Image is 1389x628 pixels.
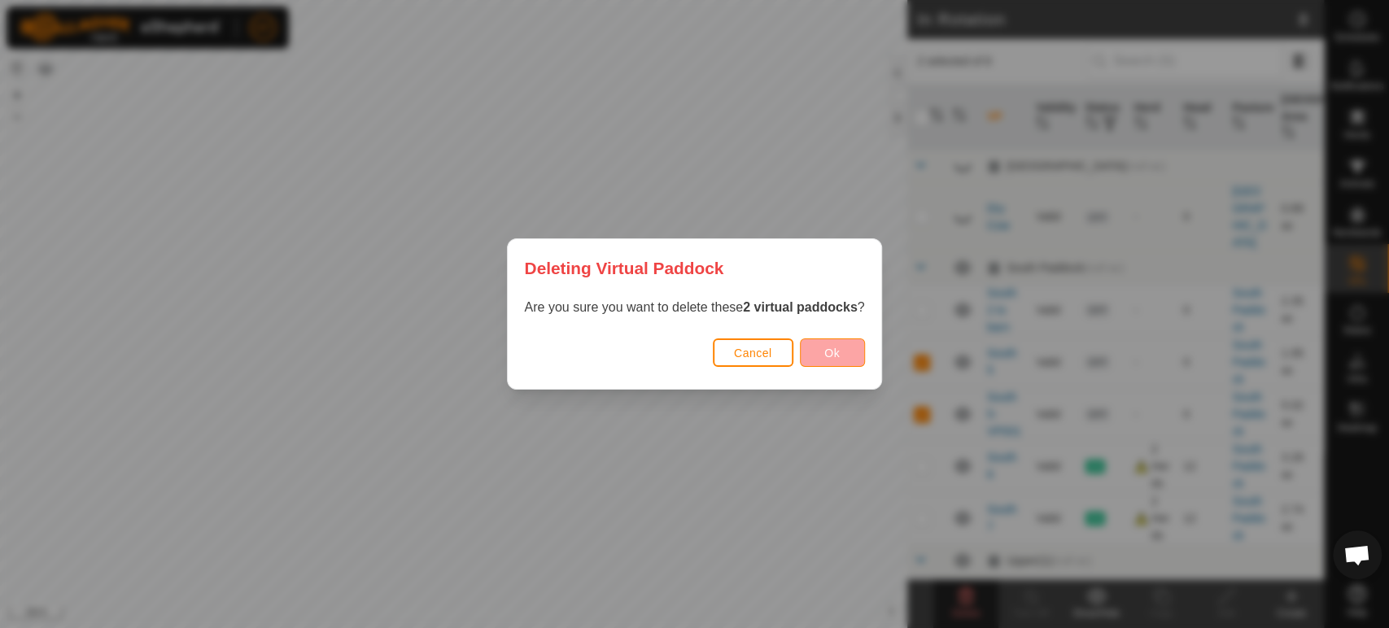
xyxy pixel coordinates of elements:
[824,347,840,360] span: Ok
[743,300,858,314] strong: 2 virtual paddocks
[524,255,723,281] span: Deleting Virtual Paddock
[1333,530,1382,579] div: Open chat
[734,347,772,360] span: Cancel
[713,338,793,367] button: Cancel
[800,338,865,367] button: Ok
[524,300,864,314] span: Are you sure you want to delete these ?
